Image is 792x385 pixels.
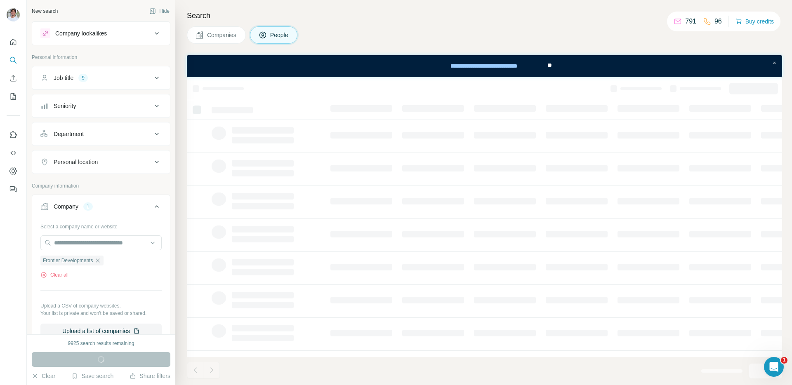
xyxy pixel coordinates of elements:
button: Quick start [7,35,20,49]
button: Upload a list of companies [40,324,162,338]
button: Department [32,124,170,144]
div: 9925 search results remaining [68,340,134,347]
p: Company information [32,182,170,190]
h4: Search [187,10,782,21]
div: Job title [54,74,73,82]
button: Save search [71,372,113,380]
div: 9 [78,74,88,82]
button: Share filters [130,372,170,380]
div: 1 [83,203,93,210]
iframe: Intercom live chat [764,357,784,377]
div: Company lookalikes [55,29,107,38]
p: Your list is private and won't be saved or shared. [40,310,162,317]
span: Frontier Developments [43,257,93,264]
button: Use Surfe on LinkedIn [7,127,20,142]
div: Seniority [54,102,76,110]
p: 791 [685,16,696,26]
p: Personal information [32,54,170,61]
button: Feedback [7,182,20,197]
button: Dashboard [7,164,20,178]
button: Seniority [32,96,170,116]
button: My lists [7,89,20,104]
p: 96 [714,16,722,26]
button: Hide [144,5,175,17]
span: 1 [781,357,787,364]
p: Upload a CSV of company websites. [40,302,162,310]
button: Job title9 [32,68,170,88]
iframe: Banner [187,55,782,77]
div: Department [54,130,84,138]
div: Personal location [54,158,98,166]
button: Buy credits [735,16,774,27]
div: Select a company name or website [40,220,162,230]
button: Clear [32,372,55,380]
button: Company lookalikes [32,23,170,43]
img: Avatar [7,8,20,21]
div: Company [54,202,78,211]
span: Companies [207,31,237,39]
span: People [270,31,289,39]
button: Search [7,53,20,68]
button: Company1 [32,197,170,220]
button: Enrich CSV [7,71,20,86]
div: New search [32,7,58,15]
button: Personal location [32,152,170,172]
button: Clear all [40,271,68,279]
button: Use Surfe API [7,146,20,160]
